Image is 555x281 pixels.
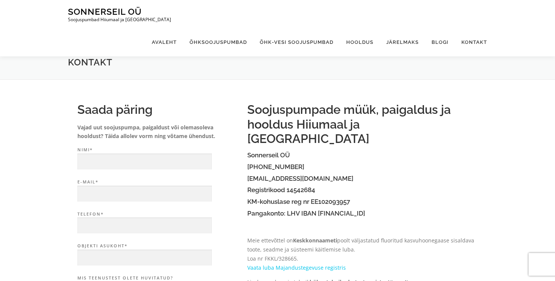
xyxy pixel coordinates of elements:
[247,102,478,146] h2: Soojuspumpade müük, paigaldus ja hooldus Hiiumaal ja [GEOGRAPHIC_DATA]
[145,28,183,56] a: Avaleht
[247,236,478,272] p: Meie ettevõttel on poolt väljastatud fluoritud kasvuhoonegaase sisaldava toote, seadme ja süsteem...
[425,28,455,56] a: Blogi
[247,152,478,159] h4: Sonnerseil OÜ
[253,28,340,56] a: Õhk-vesi soojuspumbad
[77,154,212,170] input: Nimi*
[77,217,212,234] input: Telefon*
[247,163,478,171] h4: [PHONE_NUMBER]
[77,186,212,202] input: E-mail*
[68,6,142,17] a: Sonnerseil OÜ
[77,102,240,117] h2: Saada päring
[68,56,487,68] h1: Kontakt
[380,28,425,56] a: Järelmaks
[247,198,478,205] h4: KM-kohuslase reg nr EE102093957
[247,210,478,217] h4: Pangakonto: LHV IBAN [FINANCIAL_ID]
[247,175,353,182] a: [EMAIL_ADDRESS][DOMAIN_NAME]
[455,28,487,56] a: Kontakt
[77,124,215,140] strong: Vajad uut soojuspumpa, paigaldust või olemasoleva hooldust? Täida allolev vorm ning võtame ühendust.
[77,211,240,234] label: Telefon*
[293,237,337,244] strong: Keskkonnaameti
[183,28,253,56] a: Õhksoojuspumbad
[247,186,478,194] h4: Registrikood 14542684
[77,250,212,266] input: Objekti asukoht*
[77,179,240,202] label: E-mail*
[77,242,240,266] label: Objekti asukoht*
[340,28,380,56] a: Hooldus
[77,146,240,170] label: Nimi*
[68,17,171,22] p: Soojuspumbad Hiiumaal ja [GEOGRAPHIC_DATA]
[247,264,346,271] a: Vaata luba Majandustegevuse registris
